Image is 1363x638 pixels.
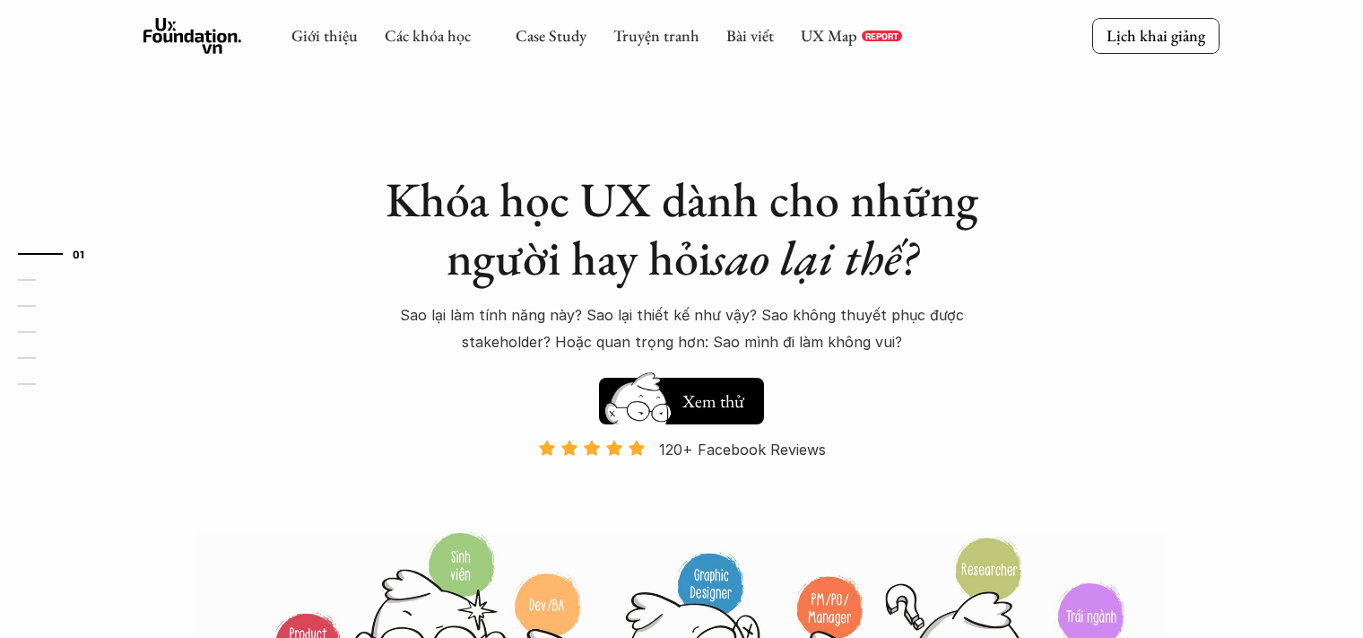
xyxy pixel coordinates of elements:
a: 120+ Facebook Reviews [522,439,841,529]
a: REPORT [862,31,902,41]
a: Các khóa học [385,25,471,46]
a: UX Map [801,25,857,46]
a: Case Study [516,25,586,46]
a: Xem thử [599,369,764,424]
p: REPORT [865,31,899,41]
p: 120+ Facebook Reviews [659,436,826,463]
p: Lịch khai giảng [1107,25,1205,46]
a: 01 [18,243,103,265]
a: Giới thiệu [291,25,358,46]
em: sao lại thế? [711,226,917,289]
a: Truyện tranh [613,25,699,46]
a: Bài viết [726,25,774,46]
strong: 01 [73,248,85,260]
h5: Xem thử [680,389,746,414]
h1: Khóa học UX dành cho những người hay hỏi [368,170,995,287]
p: Sao lại làm tính năng này? Sao lại thiết kế như vậy? Sao không thuyết phục được stakeholder? Hoặc... [368,302,995,356]
a: Lịch khai giảng [1092,18,1220,53]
